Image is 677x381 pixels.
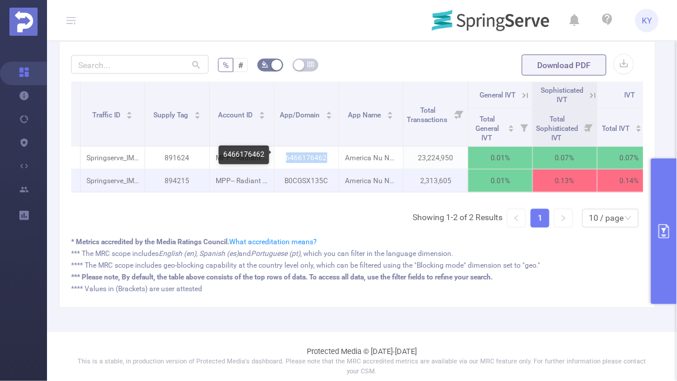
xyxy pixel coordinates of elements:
div: Sort [508,123,515,130]
div: **** The MRC scope includes geo-blocking capability at the country level only, which can be filte... [71,261,644,271]
span: Total Transactions [407,106,449,124]
div: *** Please note, By default, the table above consists of the top rows of data. To access all data... [71,272,644,283]
i: icon: caret-down [259,114,265,118]
p: 2,313,605 [404,170,468,192]
a: What accreditation means? [229,238,317,247]
div: 6466176462 [219,146,269,164]
div: 10 / page [589,210,624,227]
i: icon: caret-down [194,114,200,118]
span: Total General IVT [476,115,500,142]
i: icon: caret-down [326,114,333,118]
i: icon: caret-up [326,110,333,113]
span: General IVT [480,91,516,99]
i: English (en), Spanish (es) [159,250,239,258]
b: * Metrics accredited by the Media Ratings Council. [71,238,229,247]
p: 894215 [145,170,209,192]
button: Download PDF [522,55,606,76]
p: 6466176462 [274,147,338,169]
img: Protected Media [9,8,38,36]
i: icon: caret-up [194,110,200,113]
i: icon: caret-up [387,110,394,113]
i: icon: caret-down [508,127,515,131]
div: Sort [387,110,394,117]
span: Total Sophisticated IVT [536,115,579,142]
p: 0.01% [468,170,532,192]
p: B0CGSX135C [274,170,338,192]
p: This is a stable, in production version of Protected Media's dashboard. Please note that the MRC ... [76,358,648,377]
p: MPP-- Radiant Technologies [2040] [210,170,274,192]
p: MPP-- Radiant Technologies [2040] [210,147,274,169]
input: Search... [71,55,209,74]
div: Sort [126,110,133,117]
i: icon: table [307,61,314,68]
div: Sort [259,110,266,117]
p: Springserve_IMG_CTV [81,170,145,192]
li: Previous Page [507,209,526,228]
i: icon: right [560,215,567,222]
p: America Nu Network [339,147,403,169]
li: Next Page [554,209,573,228]
span: Sophisticated IVT [541,86,584,104]
div: Sort [326,110,333,117]
i: icon: caret-down [636,127,642,131]
p: 0.13% [533,170,597,192]
i: Portuguese (pt) [251,250,300,258]
i: icon: bg-colors [262,61,269,68]
span: Total IVT [602,124,632,133]
span: Traffic ID [92,111,122,119]
p: 0.14% [598,170,662,192]
p: 23,224,950 [404,147,468,169]
p: Springserve_IMG_CTV [81,147,145,169]
i: icon: caret-down [126,114,133,118]
li: 1 [531,209,549,228]
p: 0.07% [598,147,662,169]
span: # [238,60,243,70]
i: icon: caret-up [259,110,265,113]
div: Sort [635,123,642,130]
i: icon: caret-down [387,114,394,118]
span: KY [642,9,652,32]
i: icon: caret-up [126,110,133,113]
p: America Nu Network [339,170,403,192]
i: Filter menu [451,82,468,146]
i: Filter menu [581,109,597,146]
div: Sort [194,110,201,117]
span: App/Domain [280,111,322,119]
span: Supply Tag [153,111,190,119]
i: icon: caret-up [508,123,515,127]
p: 0.01% [468,147,532,169]
i: icon: caret-up [636,123,642,127]
span: % [223,60,229,70]
div: **** Values in (Brackets) are user attested [71,284,644,295]
i: Filter menu [516,109,532,146]
span: App Name [348,111,383,119]
li: Showing 1-2 of 2 Results [413,209,502,228]
span: IVT [625,91,635,99]
p: 0.07% [533,147,597,169]
span: Account ID [218,111,254,119]
i: icon: down [625,215,632,223]
p: 891624 [145,147,209,169]
div: *** The MRC scope includes and , which you can filter in the language dimension. [71,249,644,259]
i: icon: left [513,215,520,222]
a: 1 [531,210,549,227]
